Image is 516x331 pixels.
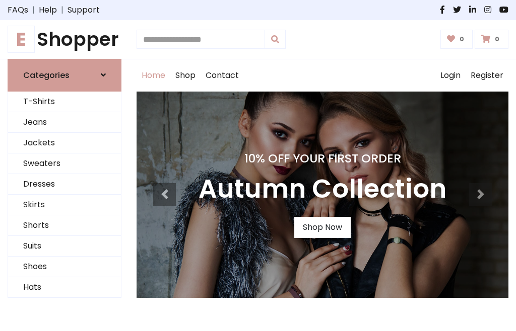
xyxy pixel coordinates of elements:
span: | [28,4,39,16]
h4: 10% Off Your First Order [199,151,446,165]
a: Jackets [8,133,121,153]
a: 0 [475,30,508,49]
a: T-Shirts [8,92,121,112]
a: FAQs [8,4,28,16]
a: Jeans [8,112,121,133]
a: Shop Now [294,217,351,238]
a: Dresses [8,174,121,195]
a: EShopper [8,28,121,51]
a: Shoes [8,257,121,277]
a: Home [137,59,170,92]
a: Login [435,59,466,92]
a: Support [68,4,100,16]
h1: Shopper [8,28,121,51]
a: Skirts [8,195,121,215]
span: 0 [457,35,467,44]
a: Shorts [8,215,121,236]
a: Hats [8,277,121,298]
a: Help [39,4,57,16]
a: Sweaters [8,153,121,174]
span: E [8,26,35,53]
span: | [57,4,68,16]
span: 0 [492,35,502,44]
a: Shop [170,59,201,92]
a: Contact [201,59,244,92]
a: Suits [8,236,121,257]
a: Categories [8,59,121,92]
h6: Categories [23,70,70,80]
a: 0 [440,30,473,49]
a: Register [466,59,508,92]
h3: Autumn Collection [199,174,446,205]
